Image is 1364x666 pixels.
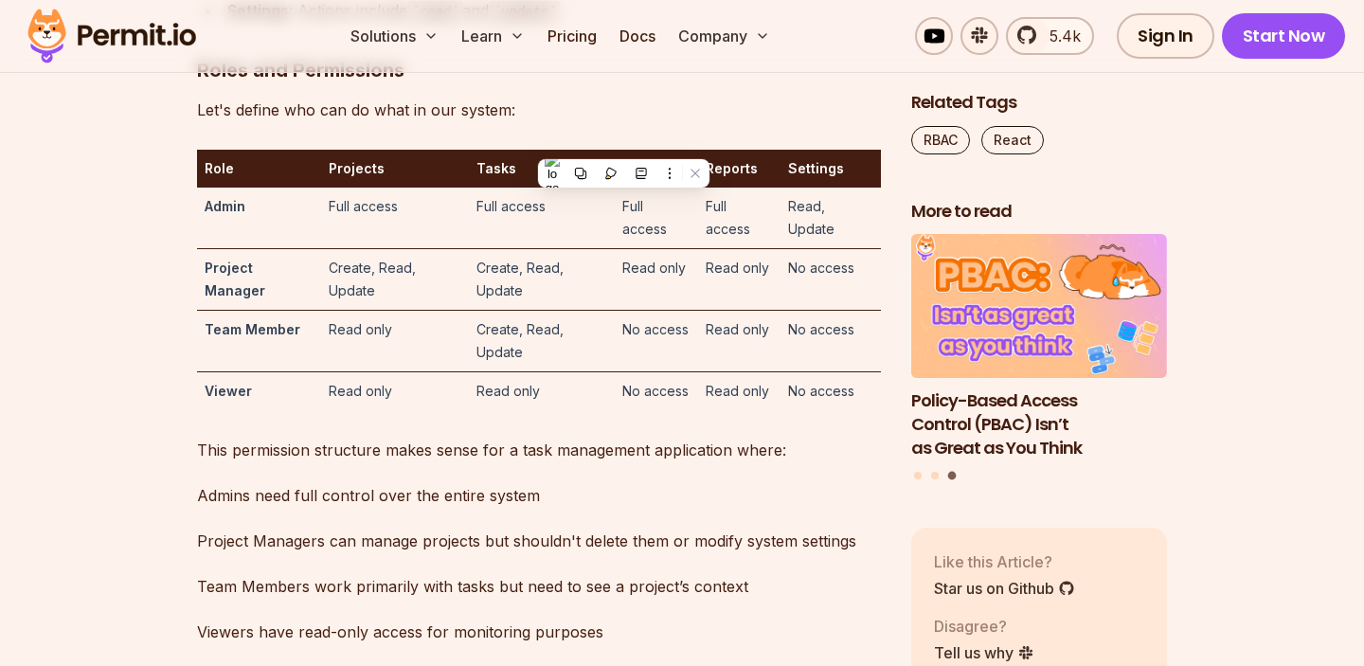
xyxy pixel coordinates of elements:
[911,91,1167,115] h2: Related Tags
[476,160,516,176] strong: Tasks
[911,126,970,154] a: RBAC
[615,371,697,410] td: No access
[698,310,781,371] td: Read only
[205,260,265,298] strong: Project Manager
[934,577,1075,600] a: Star us on Github
[1038,25,1081,47] span: 5.4k
[781,248,881,310] td: No access
[197,619,881,645] p: Viewers have read-only access for monitoring purposes
[197,482,881,509] p: Admins need full control over the entire system
[781,371,881,410] td: No access
[321,188,468,249] td: Full access
[671,17,778,55] button: Company
[931,472,939,479] button: Go to slide 2
[911,235,1167,483] div: Posts
[469,371,616,410] td: Read only
[1222,13,1346,59] a: Start Now
[914,472,922,479] button: Go to slide 1
[911,200,1167,224] h2: More to read
[698,188,781,249] td: Full access
[205,198,245,214] strong: Admin
[615,188,697,249] td: Full access
[321,371,468,410] td: Read only
[197,573,881,600] p: Team Members work primarily with tasks but need to see a project’s context
[947,472,956,480] button: Go to slide 3
[343,17,446,55] button: Solutions
[329,160,385,176] strong: Projects
[698,371,781,410] td: Read only
[911,235,1167,460] li: 3 of 3
[197,437,881,463] p: This permission structure makes sense for a task management application where:
[205,321,300,337] strong: Team Member
[197,59,404,81] strong: Roles and Permissions
[540,17,604,55] a: Pricing
[788,160,844,176] strong: Settings
[706,160,758,176] strong: Reports
[205,160,234,176] strong: Role
[469,310,616,371] td: Create, Read, Update
[615,248,697,310] td: Read only
[1117,13,1214,59] a: Sign In
[934,550,1075,573] p: Like this Article?
[911,235,1167,379] img: Policy-Based Access Control (PBAC) Isn’t as Great as You Think
[911,235,1167,460] a: Policy-Based Access Control (PBAC) Isn’t as Great as You ThinkPolicy-Based Access Control (PBAC) ...
[934,641,1034,664] a: Tell us why
[205,383,252,399] strong: Viewer
[454,17,532,55] button: Learn
[781,310,881,371] td: No access
[321,310,468,371] td: Read only
[698,248,781,310] td: Read only
[781,188,881,249] td: Read, Update
[612,17,663,55] a: Docs
[197,97,881,123] p: Let's define who can do what in our system:
[469,188,616,249] td: Full access
[321,248,468,310] td: Create, Read, Update
[469,248,616,310] td: Create, Read, Update
[1006,17,1094,55] a: 5.4k
[934,615,1034,638] p: Disagree?
[911,389,1167,459] h3: Policy-Based Access Control (PBAC) Isn’t as Great as You Think
[981,126,1044,154] a: React
[615,310,697,371] td: No access
[19,4,205,68] img: Permit logo
[197,528,881,554] p: Project Managers can manage projects but shouldn't delete them or modify system settings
